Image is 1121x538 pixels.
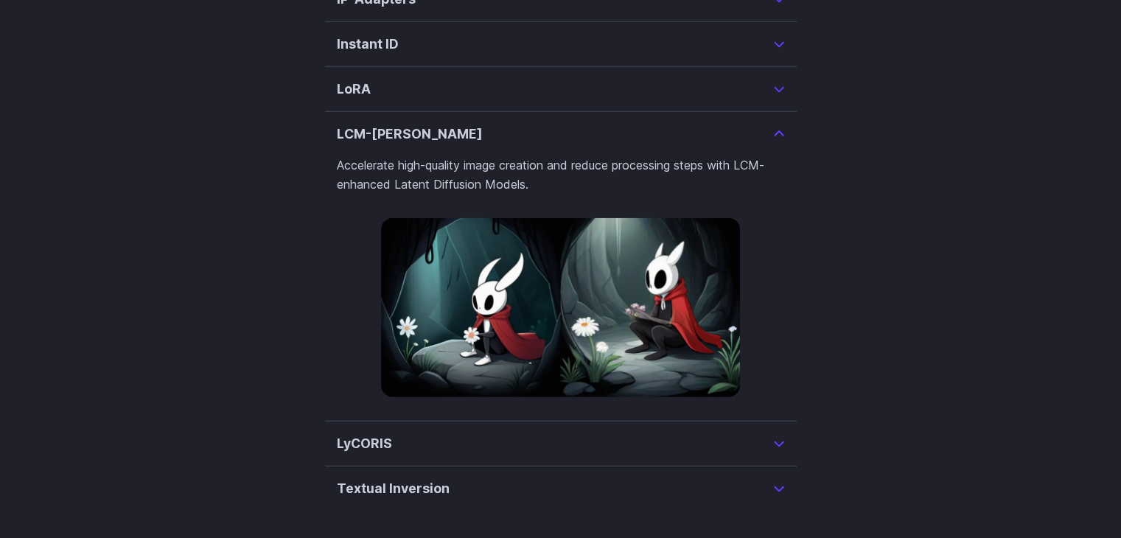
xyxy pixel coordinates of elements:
[337,34,785,55] summary: Instant ID
[337,79,785,99] summary: LoRA
[337,156,785,194] p: Accelerate high-quality image creation and reduce processing steps with LCM-enhanced Latent Diffu...
[337,478,450,499] h3: Textual Inversion
[337,433,392,454] h3: LyCORIS
[337,124,785,144] summary: LCM-[PERSON_NAME]
[337,34,399,55] h3: Instant ID
[381,218,739,397] img: A rabbit in a red cloak sitting in a cave with flowers
[337,433,785,454] summary: LyCORIS
[337,478,785,499] summary: Textual Inversion
[337,124,483,144] h3: LCM-[PERSON_NAME]
[337,79,371,99] h3: LoRA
